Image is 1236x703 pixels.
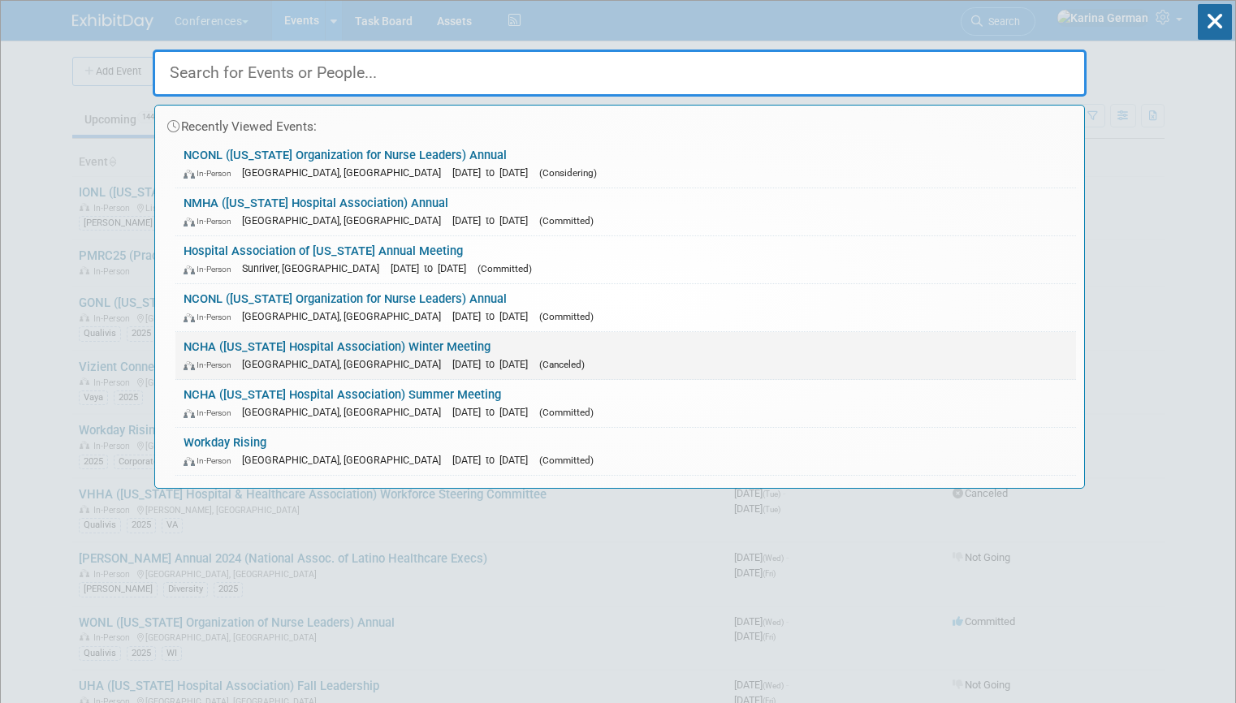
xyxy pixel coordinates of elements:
[184,168,239,179] span: In-Person
[478,263,532,274] span: (Committed)
[452,454,536,466] span: [DATE] to [DATE]
[175,284,1076,331] a: NCONL ([US_STATE] Organization for Nurse Leaders) Annual In-Person [GEOGRAPHIC_DATA], [GEOGRAPHIC...
[184,455,239,466] span: In-Person
[452,166,536,179] span: [DATE] to [DATE]
[175,428,1076,475] a: Workday Rising In-Person [GEOGRAPHIC_DATA], [GEOGRAPHIC_DATA] [DATE] to [DATE] (Committed)
[163,106,1076,140] div: Recently Viewed Events:
[452,358,536,370] span: [DATE] to [DATE]
[184,264,239,274] span: In-Person
[391,262,474,274] span: [DATE] to [DATE]
[175,188,1076,235] a: NMHA ([US_STATE] Hospital Association) Annual In-Person [GEOGRAPHIC_DATA], [GEOGRAPHIC_DATA] [DAT...
[153,50,1087,97] input: Search for Events or People...
[539,311,594,322] span: (Committed)
[452,406,536,418] span: [DATE] to [DATE]
[242,310,449,322] span: [GEOGRAPHIC_DATA], [GEOGRAPHIC_DATA]
[452,214,536,226] span: [DATE] to [DATE]
[452,310,536,322] span: [DATE] to [DATE]
[242,214,449,226] span: [GEOGRAPHIC_DATA], [GEOGRAPHIC_DATA]
[175,140,1076,188] a: NCONL ([US_STATE] Organization for Nurse Leaders) Annual In-Person [GEOGRAPHIC_DATA], [GEOGRAPHIC...
[539,407,594,418] span: (Committed)
[175,380,1076,427] a: NCHA ([US_STATE] Hospital Association) Summer Meeting In-Person [GEOGRAPHIC_DATA], [GEOGRAPHIC_DA...
[175,332,1076,379] a: NCHA ([US_STATE] Hospital Association) Winter Meeting In-Person [GEOGRAPHIC_DATA], [GEOGRAPHIC_DA...
[242,454,449,466] span: [GEOGRAPHIC_DATA], [GEOGRAPHIC_DATA]
[184,216,239,226] span: In-Person
[184,408,239,418] span: In-Person
[539,167,597,179] span: (Considering)
[184,312,239,322] span: In-Person
[539,359,585,370] span: (Canceled)
[539,215,594,226] span: (Committed)
[539,455,594,466] span: (Committed)
[184,360,239,370] span: In-Person
[242,262,387,274] span: Sunriver, [GEOGRAPHIC_DATA]
[242,406,449,418] span: [GEOGRAPHIC_DATA], [GEOGRAPHIC_DATA]
[175,236,1076,283] a: Hospital Association of [US_STATE] Annual Meeting In-Person Sunriver, [GEOGRAPHIC_DATA] [DATE] to...
[242,166,449,179] span: [GEOGRAPHIC_DATA], [GEOGRAPHIC_DATA]
[242,358,449,370] span: [GEOGRAPHIC_DATA], [GEOGRAPHIC_DATA]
